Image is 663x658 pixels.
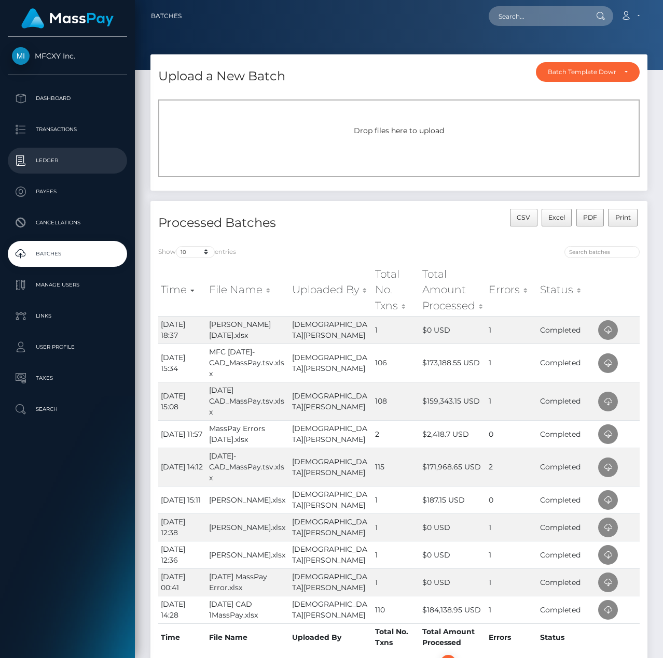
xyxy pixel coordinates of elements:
td: [DEMOGRAPHIC_DATA][PERSON_NAME] [289,486,372,513]
p: Payees [12,184,123,199]
p: Transactions [12,122,123,137]
td: MassPay Errors [DATE].xlsx [206,420,289,448]
span: Print [615,213,631,221]
button: Excel [542,209,572,226]
div: Batch Template Download [548,68,616,76]
td: [DATE] 15:34 [158,344,206,382]
th: File Name: activate to sort column ascending [206,264,289,316]
td: [DATE] 14:12 [158,448,206,486]
p: Cancellations [12,215,123,231]
p: User Profile [12,339,123,355]
span: PDF [583,213,597,221]
td: Completed [537,420,596,448]
th: Errors [486,623,538,651]
td: 1 [486,513,538,541]
p: Ledger [12,153,123,168]
td: [DEMOGRAPHIC_DATA][PERSON_NAME] [289,344,372,382]
td: Completed [537,382,596,420]
th: Uploaded By: activate to sort column ascending [289,264,372,316]
select: Showentries [176,246,215,258]
td: [DEMOGRAPHIC_DATA][PERSON_NAME] [289,596,372,623]
h4: Processed Batches [158,214,391,232]
td: $2,418.7 USD [420,420,486,448]
td: 1 [486,344,538,382]
td: Completed [537,513,596,541]
button: CSV [510,209,537,226]
td: $159,343.15 USD [420,382,486,420]
td: Completed [537,541,596,568]
th: Status: activate to sort column ascending [537,264,596,316]
td: [PERSON_NAME] [DATE].xlsx [206,316,289,344]
a: Cancellations [8,210,127,236]
td: [DEMOGRAPHIC_DATA][PERSON_NAME] [289,568,372,596]
p: Batches [12,246,123,262]
td: [PERSON_NAME].xlsx [206,541,289,568]
td: Completed [537,596,596,623]
td: [DATE] MassPay Error.xlsx [206,568,289,596]
td: [DATE] 00:41 [158,568,206,596]
td: 2 [372,420,420,448]
a: Batches [151,5,182,27]
td: [PERSON_NAME].xlsx [206,513,289,541]
td: $0 USD [420,568,486,596]
td: 1 [486,596,538,623]
td: $187.15 USD [420,486,486,513]
img: MFCXY Inc. [12,47,30,65]
td: 2 [486,448,538,486]
a: Batches [8,241,127,267]
td: [DATE]-CAD_MassPay.tsv.xlsx [206,448,289,486]
td: [DATE] 15:11 [158,486,206,513]
th: File Name [206,623,289,651]
span: Excel [548,213,565,221]
td: [DATE] 15:08 [158,382,206,420]
th: Total No. Txns: activate to sort column ascending [372,264,420,316]
a: Search [8,396,127,422]
span: CSV [517,213,530,221]
td: $0 USD [420,316,486,344]
td: 108 [372,382,420,420]
td: 1 [486,316,538,344]
td: 110 [372,596,420,623]
td: [DATE] 14:28 [158,596,206,623]
td: $0 USD [420,513,486,541]
a: Manage Users [8,272,127,298]
span: MFCXY Inc. [8,51,127,61]
td: 0 [486,420,538,448]
td: [DEMOGRAPHIC_DATA][PERSON_NAME] [289,316,372,344]
p: Manage Users [12,277,123,293]
h4: Upload a New Batch [158,67,285,85]
a: Links [8,303,127,329]
td: [DATE] 12:38 [158,513,206,541]
td: 1 [372,541,420,568]
td: [PERSON_NAME].xlsx [206,486,289,513]
td: 1 [372,486,420,513]
a: Dashboard [8,85,127,111]
td: Completed [537,448,596,486]
th: Time: activate to sort column ascending [158,264,206,316]
td: Completed [537,568,596,596]
a: User Profile [8,334,127,360]
td: MFC [DATE]-CAD_MassPay.tsv.xlsx [206,344,289,382]
a: Transactions [8,117,127,142]
a: Ledger [8,148,127,174]
td: Completed [537,486,596,513]
td: [DEMOGRAPHIC_DATA][PERSON_NAME] [289,448,372,486]
p: Dashboard [12,91,123,106]
img: MassPay Logo [21,8,114,28]
td: 106 [372,344,420,382]
td: [DEMOGRAPHIC_DATA][PERSON_NAME] [289,513,372,541]
td: $0 USD [420,541,486,568]
td: Completed [537,316,596,344]
td: [DEMOGRAPHIC_DATA][PERSON_NAME] [289,382,372,420]
th: Uploaded By [289,623,372,651]
button: PDF [576,209,604,226]
label: Show entries [158,246,236,258]
button: Batch Template Download [536,62,640,82]
th: Errors: activate to sort column ascending [486,264,538,316]
td: [DATE] CAD 1MassPay.xlsx [206,596,289,623]
td: [DATE] 18:37 [158,316,206,344]
th: Total Amount Processed [420,623,486,651]
p: Taxes [12,370,123,386]
td: 1 [486,382,538,420]
a: Payees [8,179,127,205]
